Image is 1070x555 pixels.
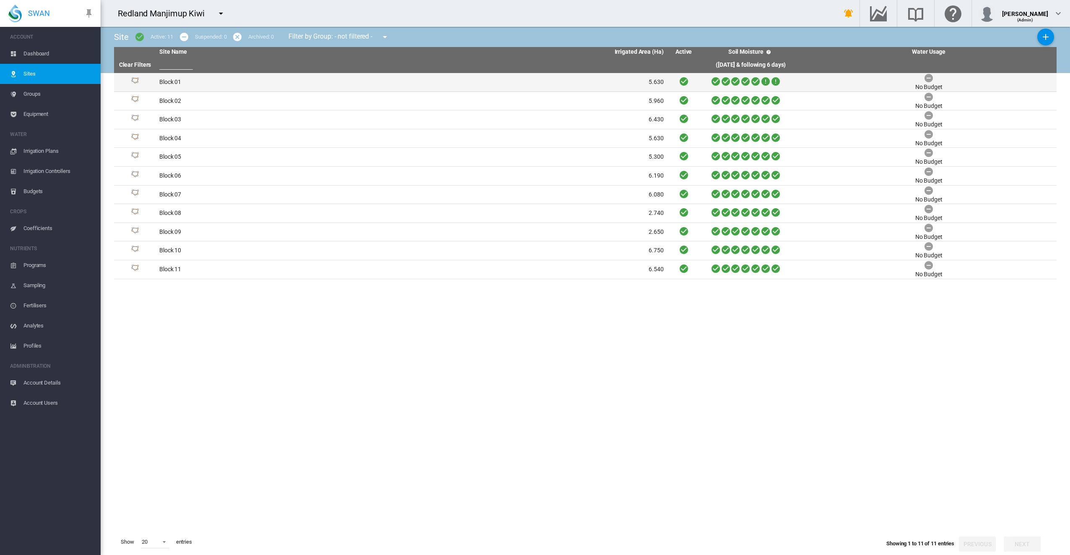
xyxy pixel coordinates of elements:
[156,167,411,185] td: Block 06
[117,246,153,256] div: Site Id: 38289
[915,196,943,204] div: No Budget
[23,84,94,104] span: Groups
[135,32,145,42] md-icon: icon-checkbox-marked-circle
[142,539,148,545] div: 20
[915,158,943,166] div: No Budget
[114,32,129,42] span: Site
[156,92,411,110] td: Block 02
[130,171,140,181] img: 1.svg
[232,32,242,42] md-icon: icon-cancel
[114,148,1057,167] tr: Site Id: 38277 Block 05 5.300 No Budget
[156,73,411,92] td: Block 01
[701,47,801,57] th: Soil Moisture
[411,73,667,92] td: 5.630
[28,8,50,18] span: SWAN
[23,393,94,413] span: Account Users
[411,260,667,279] td: 6.540
[114,92,1057,111] tr: Site Id: 38279 Block 02 5.960 No Budget
[117,152,153,162] div: Site Id: 38277
[119,61,151,68] a: Clear Filters
[23,373,94,393] span: Account Details
[10,128,94,141] span: WATER
[117,208,153,218] div: Site Id: 38293
[130,115,140,125] img: 1.svg
[915,270,943,279] div: No Budget
[23,218,94,238] span: Coefficients
[411,47,667,57] th: Irrigated Area (Ha)
[130,77,140,87] img: 1.svg
[195,33,227,41] div: Suspended: 0
[117,227,153,237] div: Site Id: 38292
[151,33,173,41] div: Active: 11
[23,104,94,124] span: Equipment
[114,73,1057,92] tr: Site Id: 38280 Block 01 5.630 No Budget
[117,134,153,144] div: Site Id: 38282
[130,96,140,106] img: 1.svg
[23,141,94,161] span: Irrigation Plans
[10,205,94,218] span: CROPS
[411,148,667,166] td: 5.300
[959,537,996,552] button: Previous
[906,8,926,18] md-icon: Search the knowledge base
[377,29,393,45] button: icon-menu-down
[156,204,411,223] td: Block 08
[801,47,1057,57] th: Water Usage
[1037,29,1054,45] button: Add New Site, define start date
[1004,537,1041,552] button: Next
[844,8,854,18] md-icon: icon-bell-ring
[156,47,411,57] th: Site Name
[411,167,667,185] td: 6.190
[130,189,140,199] img: 1.svg
[411,223,667,241] td: 2.650
[8,5,22,22] img: SWAN-Landscape-Logo-Colour-drop.png
[10,30,94,44] span: ACCOUNT
[915,139,943,148] div: No Budget
[84,8,94,18] md-icon: icon-pin
[117,171,153,181] div: Site Id: 38278
[130,208,140,218] img: 1.svg
[10,242,94,255] span: NUTRIENTS
[1053,8,1063,18] md-icon: icon-chevron-down
[411,129,667,148] td: 5.630
[1017,18,1034,22] span: (Admin)
[23,255,94,275] span: Programs
[411,92,667,110] td: 5.960
[840,5,857,22] button: icon-bell-ring
[130,264,140,275] img: 1.svg
[915,233,943,241] div: No Budget
[156,223,411,241] td: Block 09
[411,110,667,129] td: 6.430
[114,186,1057,204] tr: Site Id: 38290 Block 07 6.080 No Budget
[117,77,153,87] div: Site Id: 38280
[156,129,411,148] td: Block 04
[23,161,94,181] span: Irrigation Controllers
[114,260,1057,279] tr: Site Id: 38291 Block 11 6.540 No Budget
[114,167,1057,186] tr: Site Id: 38278 Block 06 6.190 No Budget
[915,251,943,260] div: No Budget
[915,102,943,110] div: No Budget
[130,227,140,237] img: 1.svg
[411,241,667,260] td: 6.750
[156,241,411,260] td: Block 10
[943,8,963,18] md-icon: Click here for help
[915,177,943,185] div: No Budget
[915,83,943,92] div: No Budget
[915,120,943,129] div: No Budget
[764,47,774,57] md-icon: icon-help-circle
[173,535,195,549] span: entries
[10,359,94,373] span: ADMINISTRATION
[23,316,94,336] span: Analytes
[114,110,1057,129] tr: Site Id: 38281 Block 03 6.430 No Budget
[117,115,153,125] div: Site Id: 38281
[156,260,411,279] td: Block 11
[23,336,94,356] span: Profiles
[380,32,390,42] md-icon: icon-menu-down
[156,148,411,166] td: Block 05
[868,8,888,18] md-icon: Go to the Data Hub
[156,110,411,129] td: Block 03
[979,5,995,22] img: profile.jpg
[114,223,1057,242] tr: Site Id: 38292 Block 09 2.650 No Budget
[248,33,274,41] div: Archived: 0
[701,57,801,73] th: ([DATE] & following 6 days)
[118,8,212,19] div: Redland Manjimup Kiwi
